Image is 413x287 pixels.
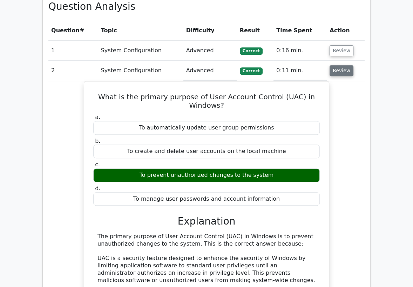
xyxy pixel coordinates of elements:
button: Review [330,65,353,76]
div: To prevent unauthorized changes to the system [93,168,320,182]
td: System Configuration [98,61,183,81]
td: 0:16 min. [273,41,327,61]
span: Question [51,27,80,34]
th: Action [327,21,365,41]
td: 2 [48,61,98,81]
th: # [48,21,98,41]
h3: Question Analysis [48,1,365,12]
span: b. [95,138,100,144]
h3: Explanation [97,215,316,227]
span: Correct [240,47,263,54]
span: Correct [240,67,263,74]
span: c. [95,161,100,168]
td: Advanced [183,41,237,61]
th: Difficulty [183,21,237,41]
span: a. [95,114,100,120]
h5: What is the primary purpose of User Account Control (UAC) in Windows? [93,93,320,109]
div: To automatically update user group permissions [93,121,320,135]
td: 1 [48,41,98,61]
th: Time Spent [273,21,327,41]
th: Result [237,21,274,41]
td: Advanced [183,61,237,81]
span: d. [95,185,100,192]
td: System Configuration [98,41,183,61]
div: To create and delete user accounts on the local machine [93,145,320,158]
td: 0:11 min. [273,61,327,81]
button: Review [330,45,353,56]
div: To manage user passwords and account information [93,192,320,206]
th: Topic [98,21,183,41]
